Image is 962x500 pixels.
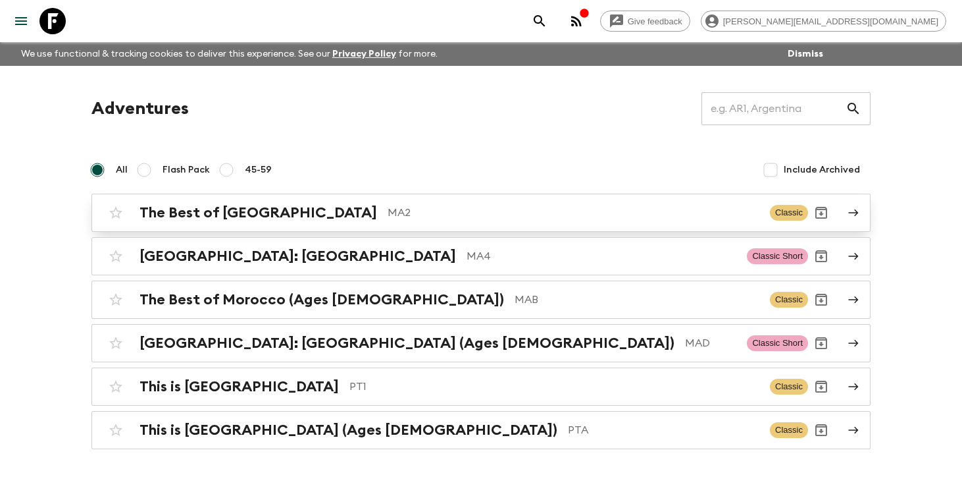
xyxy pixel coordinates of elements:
a: The Best of Morocco (Ages [DEMOGRAPHIC_DATA])MABClassicArchive [91,281,871,319]
p: MAB [515,292,759,308]
span: Classic [770,292,808,308]
button: Archive [808,374,834,400]
span: Include Archived [784,163,860,177]
button: Archive [808,417,834,443]
a: [GEOGRAPHIC_DATA]: [GEOGRAPHIC_DATA] (Ages [DEMOGRAPHIC_DATA])MADClassic ShortArchive [91,324,871,362]
button: Archive [808,330,834,356]
span: 45-59 [245,163,272,177]
span: Classic Short [747,248,808,264]
p: MAD [685,335,736,351]
div: [PERSON_NAME][EMAIL_ADDRESS][DOMAIN_NAME] [701,11,946,32]
input: e.g. AR1, Argentina [701,90,846,127]
button: Archive [808,200,834,226]
button: menu [8,8,34,34]
a: Give feedback [600,11,690,32]
p: PTA [568,422,759,438]
span: [PERSON_NAME][EMAIL_ADDRESS][DOMAIN_NAME] [716,16,946,26]
span: Classic Short [747,335,808,351]
button: Dismiss [784,45,826,63]
span: All [116,163,128,177]
button: Archive [808,287,834,313]
h2: This is [GEOGRAPHIC_DATA] [139,378,339,395]
a: The Best of [GEOGRAPHIC_DATA]MA2ClassicArchive [91,194,871,232]
a: Privacy Policy [332,49,396,59]
h1: Adventures [91,96,189,122]
p: MA4 [467,248,736,264]
span: Flash Pack [163,163,210,177]
a: This is [GEOGRAPHIC_DATA] (Ages [DEMOGRAPHIC_DATA])PTAClassicArchive [91,411,871,449]
a: This is [GEOGRAPHIC_DATA]PT1ClassicArchive [91,368,871,406]
button: search adventures [526,8,553,34]
a: [GEOGRAPHIC_DATA]: [GEOGRAPHIC_DATA]MA4Classic ShortArchive [91,237,871,275]
p: PT1 [349,379,759,395]
p: We use functional & tracking cookies to deliver this experience. See our for more. [16,42,443,66]
span: Classic [770,422,808,438]
span: Classic [770,205,808,221]
h2: The Best of Morocco (Ages [DEMOGRAPHIC_DATA]) [139,291,504,308]
h2: The Best of [GEOGRAPHIC_DATA] [139,204,377,221]
p: MA2 [388,205,759,221]
h2: [GEOGRAPHIC_DATA]: [GEOGRAPHIC_DATA] [139,248,456,265]
h2: [GEOGRAPHIC_DATA]: [GEOGRAPHIC_DATA] (Ages [DEMOGRAPHIC_DATA]) [139,335,674,352]
h2: This is [GEOGRAPHIC_DATA] (Ages [DEMOGRAPHIC_DATA]) [139,422,557,439]
span: Classic [770,379,808,395]
span: Give feedback [620,16,690,26]
button: Archive [808,243,834,269]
